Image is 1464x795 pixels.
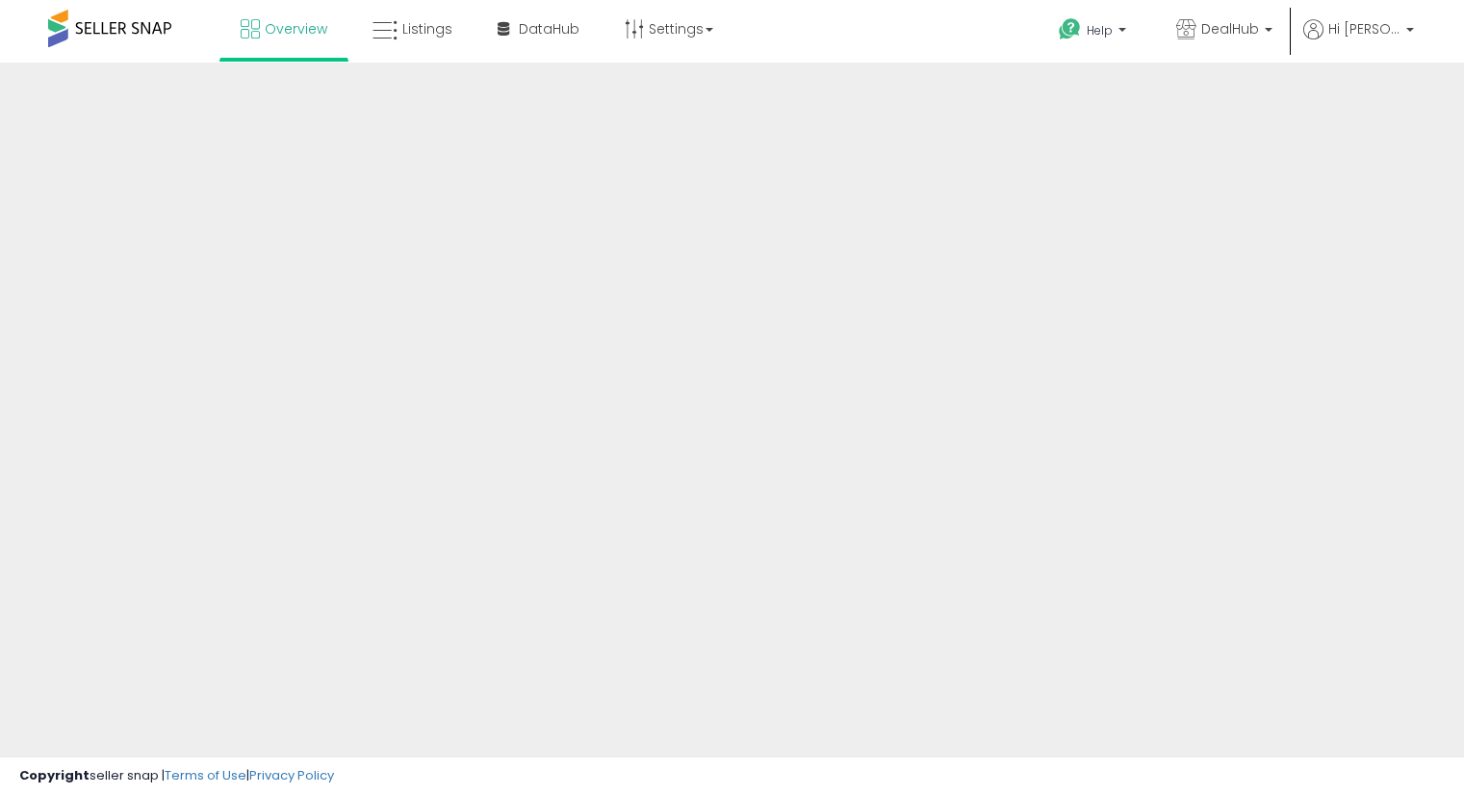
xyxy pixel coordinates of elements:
a: Hi [PERSON_NAME] [1303,19,1414,63]
i: Get Help [1058,17,1082,41]
span: DataHub [519,19,579,38]
span: Help [1087,22,1113,38]
span: DealHub [1201,19,1259,38]
span: Hi [PERSON_NAME] [1328,19,1400,38]
span: Listings [402,19,452,38]
a: Privacy Policy [249,766,334,784]
span: Overview [265,19,327,38]
div: seller snap | | [19,767,334,785]
strong: Copyright [19,766,90,784]
a: Help [1043,3,1145,63]
a: Terms of Use [165,766,246,784]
